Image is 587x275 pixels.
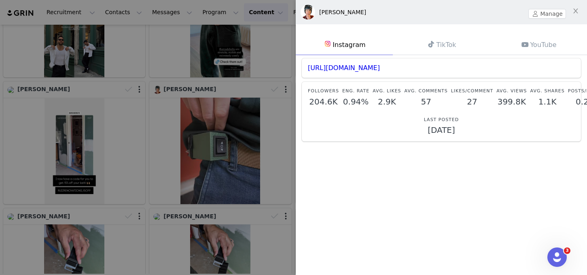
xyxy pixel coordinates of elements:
[528,9,566,19] button: Manage
[308,97,339,107] p: 204.6K
[308,64,380,72] a: [URL][DOMAIN_NAME]
[405,88,448,95] p: Avg. Comments
[451,97,493,107] p: 27
[301,5,315,19] img: Brendan Carberry
[405,97,448,107] p: 57
[308,117,575,124] p: Last Posted
[530,97,565,107] p: 1.1K
[547,247,567,267] iframe: Intercom live chat
[530,88,565,95] p: Avg. Shares
[342,97,369,107] p: 0.94%
[572,8,579,14] i: icon: close
[373,88,401,95] p: Avg. Likes
[308,88,339,95] p: Followers
[451,88,493,95] p: Likes/Comment
[308,125,575,135] p: [DATE]
[490,35,587,55] a: YouTube
[496,97,527,107] p: 399.8K
[564,247,570,254] span: 3
[296,34,393,55] a: Instagram
[342,88,369,95] p: Eng. Rate
[324,41,331,47] img: instagram.svg
[496,88,527,95] p: Avg. Views
[393,34,490,55] a: TikTok
[319,8,366,17] div: [PERSON_NAME]
[373,97,401,107] p: 2.9K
